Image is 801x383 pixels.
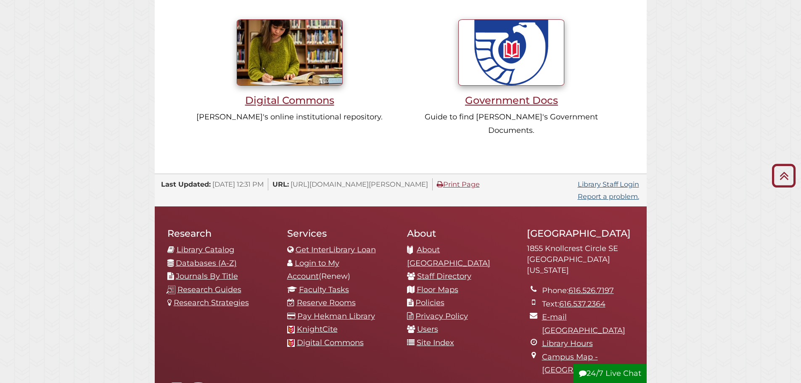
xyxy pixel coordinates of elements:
[287,326,295,333] img: Calvin favicon logo
[237,19,343,86] img: Student writing inside library
[415,312,468,321] a: Privacy Policy
[177,285,241,294] a: Research Guides
[291,180,428,188] span: [URL][DOMAIN_NAME][PERSON_NAME]
[417,272,471,281] a: Staff Directory
[578,192,639,201] a: Report a problem.
[542,312,625,335] a: E-mail [GEOGRAPHIC_DATA]
[437,181,443,188] i: Print Page
[417,325,438,334] a: Users
[167,285,175,294] img: research-guides-icon-white_37x37.png
[174,298,249,307] a: Research Strategies
[568,286,614,295] a: 616.526.7197
[176,272,238,281] a: Journals By Title
[527,227,634,239] h2: [GEOGRAPHIC_DATA]
[769,169,799,182] a: Back to Top
[297,325,338,334] a: KnightCite
[417,285,458,294] a: Floor Maps
[299,285,349,294] a: Faculty Tasks
[559,299,605,309] a: 616.537.2364
[195,111,385,124] p: [PERSON_NAME]'s online institutional repository.
[272,180,289,188] span: URL:
[415,298,444,307] a: Policies
[296,245,376,254] a: Get InterLibrary Loan
[458,19,564,86] img: U.S. Government Documents seal
[177,245,234,254] a: Library Catalog
[176,259,237,268] a: Databases (A-Z)
[195,94,385,106] h3: Digital Commons
[407,245,490,268] a: About [GEOGRAPHIC_DATA]
[542,284,634,298] li: Phone:
[578,180,639,188] a: Library Staff Login
[417,111,607,137] p: Guide to find [PERSON_NAME]'s Government Documents.
[542,339,593,348] a: Library Hours
[437,180,480,188] a: Print Page
[212,180,264,188] span: [DATE] 12:31 PM
[161,180,211,188] span: Last Updated:
[297,298,356,307] a: Reserve Rooms
[542,298,634,311] li: Text:
[297,338,364,347] a: Digital Commons
[417,94,607,106] h3: Government Docs
[527,243,634,276] address: 1855 Knollcrest Circle SE [GEOGRAPHIC_DATA][US_STATE]
[287,259,339,281] a: Login to My Account
[287,257,394,283] li: (Renew)
[287,227,394,239] h2: Services
[297,312,375,321] a: Pay Hekman Library
[542,352,625,375] a: Campus Map - [GEOGRAPHIC_DATA]
[417,48,607,106] a: Government Docs
[195,48,385,106] a: Digital Commons
[417,338,454,347] a: Site Index
[407,227,514,239] h2: About
[167,227,275,239] h2: Research
[287,339,295,347] img: Calvin favicon logo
